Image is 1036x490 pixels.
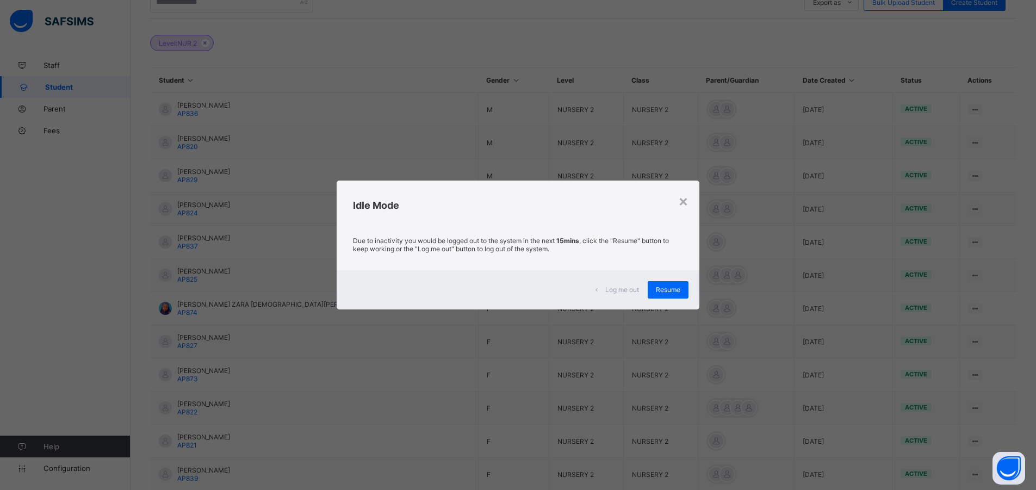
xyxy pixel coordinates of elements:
strong: 15mins [556,237,579,245]
div: × [678,191,688,210]
span: Resume [656,286,680,294]
span: Log me out [605,286,639,294]
p: Due to inactivity you would be logged out to the system in the next , click the "Resume" button t... [353,237,683,253]
button: Open asap [992,452,1025,485]
h2: Idle Mode [353,200,683,211]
